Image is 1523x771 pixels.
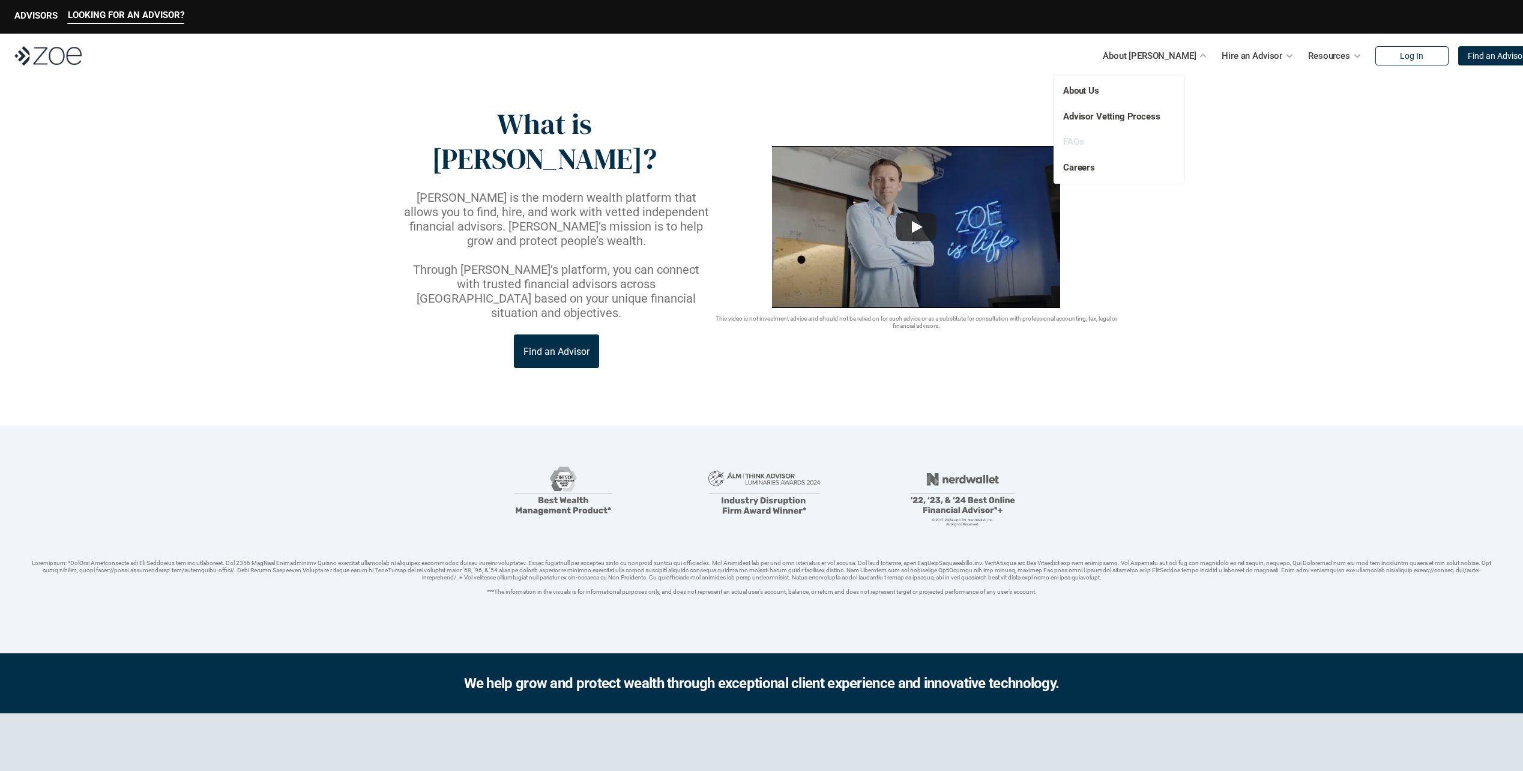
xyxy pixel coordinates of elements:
[1063,162,1095,173] a: Careers
[1400,51,1423,61] p: Log In
[68,10,184,20] p: LOOKING FOR AN ADVISOR?
[402,107,687,176] p: What is [PERSON_NAME]?
[402,190,711,248] p: [PERSON_NAME] is the modern wealth platform that allows you to find, hire, and work with vetted i...
[772,146,1060,308] img: sddefault.webp
[464,673,1060,694] h2: We help grow and protect wealth through exceptional client experience and innovative technology.
[1222,47,1282,65] p: Hire an Advisor
[1103,47,1196,65] p: About [PERSON_NAME]
[1375,46,1449,65] a: Log In
[1308,47,1350,65] p: Resources
[514,334,599,368] a: Find an Advisor
[402,262,711,320] p: Through [PERSON_NAME]’s platform, you can connect with trusted financial advisors across [GEOGRAP...
[1063,85,1099,96] a: About Us
[523,346,590,357] p: Find an Advisor
[711,315,1122,330] p: This video is not investment advice and should not be relied on for such advice or as a substitut...
[14,10,58,21] p: ADVISORS
[896,213,936,241] button: Play
[29,560,1494,596] p: Loremipsum: *DolOrsi Ametconsecte adi Eli Seddoeius tem inc utlaboreet. Dol 2356 MagNaal Enimadmi...
[1063,136,1084,147] a: FAQs
[1063,111,1160,122] a: Advisor Vetting Process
